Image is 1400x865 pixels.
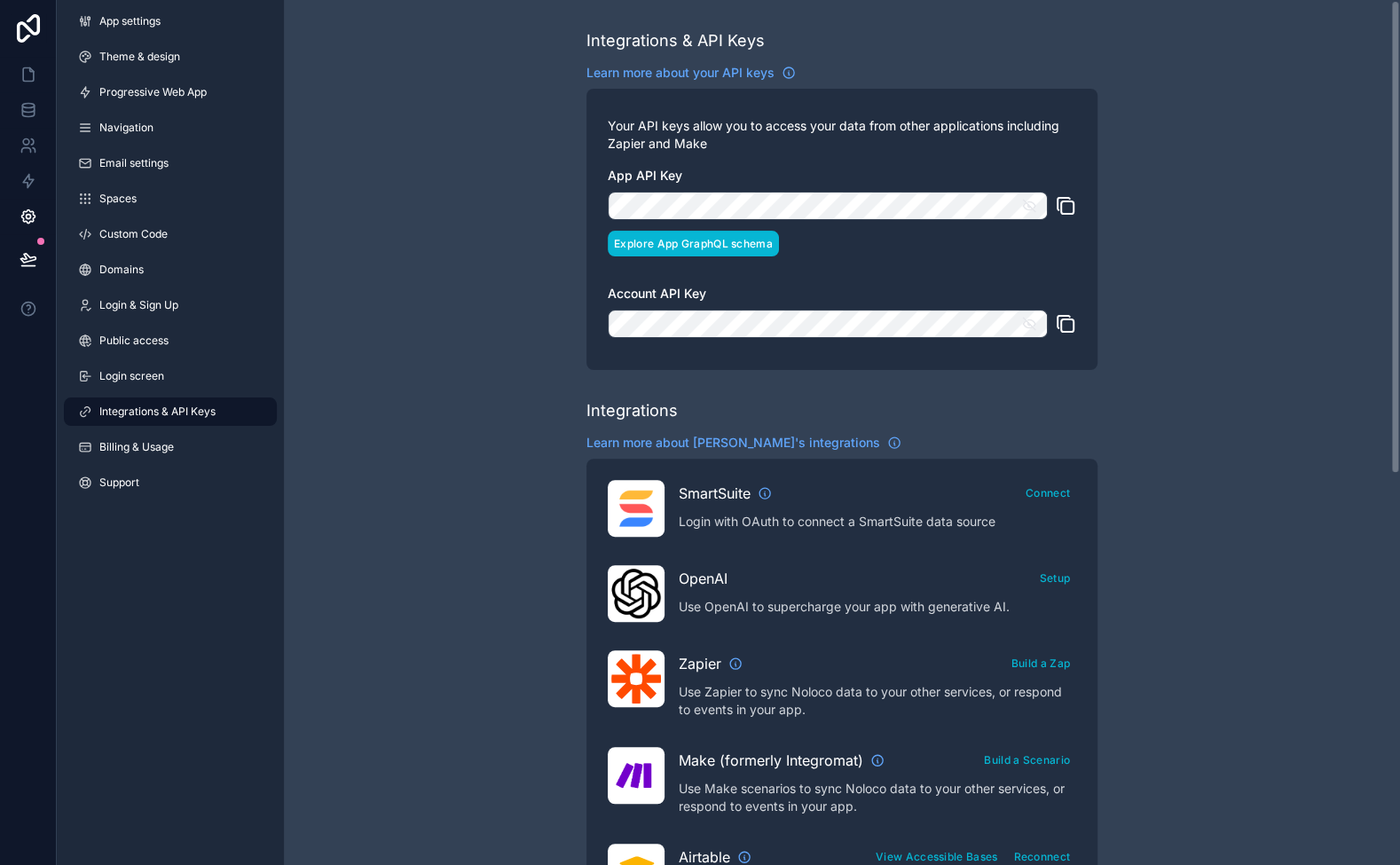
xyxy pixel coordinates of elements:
a: Navigation [64,114,277,142]
span: Billing & Usage [99,440,174,454]
a: App settings [64,7,277,35]
a: Explore App GraphQL schema [608,233,779,251]
a: View Accessible Bases [869,846,1003,864]
a: Build a Scenario [978,750,1076,767]
span: Support [99,476,139,490]
a: Theme & design [64,43,277,71]
span: SmartSuite [679,483,751,504]
span: Account API Key [608,286,706,301]
span: Learn more about your API keys [586,64,775,82]
a: Custom Code [64,220,277,248]
a: Domains [64,256,277,284]
p: Use Make scenarios to sync Noloco data to your other services, or respond to events in your app. [679,780,1076,815]
img: Zapier [611,654,661,704]
a: Progressive Web App [64,78,277,106]
button: Setup [1034,565,1077,591]
a: Setup [1034,568,1077,586]
a: Spaces [64,185,277,213]
span: Login & Sign Up [99,298,178,312]
span: Navigation [99,121,153,135]
span: Custom Code [99,227,168,241]
a: Billing & Usage [64,433,277,461]
span: Login screen [99,369,164,383]
button: Explore App GraphQL schema [608,231,779,256]
a: Email settings [64,149,277,177]
a: Connect [1019,483,1076,500]
div: Integrations [586,398,678,423]
span: Integrations & API Keys [99,405,216,419]
button: Connect [1019,480,1076,506]
span: Theme & design [99,50,180,64]
a: Public access [64,326,277,355]
span: Email settings [99,156,169,170]
a: Reconnect [1007,846,1076,864]
img: OpenAI [611,569,661,618]
div: Integrations & API Keys [586,28,765,53]
span: App API Key [608,168,682,183]
a: Login & Sign Up [64,291,277,319]
span: Progressive Web App [99,85,207,99]
span: Zapier [679,653,721,674]
span: Spaces [99,192,137,206]
a: Support [64,468,277,497]
img: Make (formerly Integromat) [611,751,661,800]
span: Domains [99,263,144,277]
a: Learn more about your API keys [586,64,796,82]
p: Use OpenAI to supercharge your app with generative AI. [679,598,1076,616]
img: SmartSuite [611,484,661,533]
button: Build a Zap [1005,650,1076,676]
span: Make (formerly Integromat) [679,750,863,771]
p: Use Zapier to sync Noloco data to your other services, or respond to events in your app. [679,683,1076,719]
a: Login screen [64,362,277,390]
p: Login with OAuth to connect a SmartSuite data source [679,513,1076,531]
a: Integrations & API Keys [64,397,277,426]
span: OpenAI [679,568,728,589]
button: Build a Scenario [978,747,1076,773]
a: Learn more about [PERSON_NAME]'s integrations [586,434,901,452]
span: App settings [99,14,161,28]
p: Your API keys allow you to access your data from other applications including Zapier and Make [608,117,1076,153]
a: Build a Zap [1005,653,1076,671]
span: Learn more about [PERSON_NAME]'s integrations [586,434,880,452]
span: Public access [99,334,169,348]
